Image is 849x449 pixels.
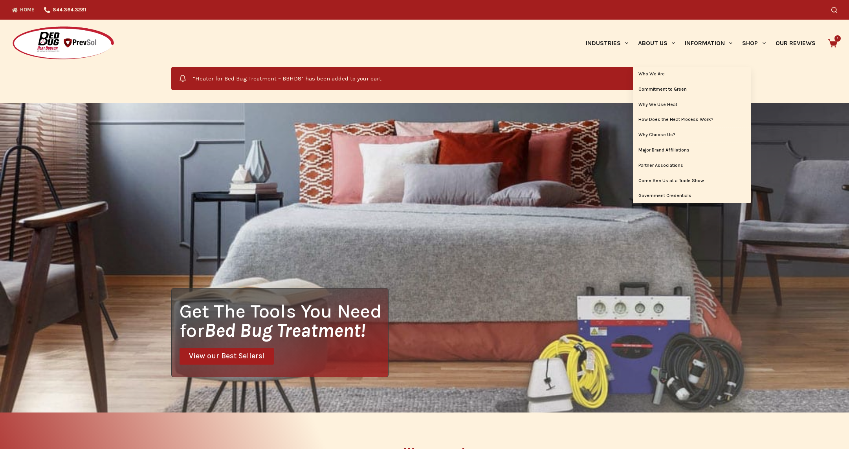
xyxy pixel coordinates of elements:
[581,20,820,67] nav: Primary
[633,97,751,112] a: Why We Use Heat
[633,112,751,127] a: How Does the Heat Process Work?
[204,319,365,341] i: Bed Bug Treatment!
[171,67,678,90] div: “Heater for Bed Bug Treatment – BBHD8” has been added to your cart.
[581,20,633,67] a: Industries
[770,20,820,67] a: Our Reviews
[831,7,837,13] button: Search
[633,20,680,67] a: About Us
[633,82,751,97] a: Commitment to Green
[189,352,264,360] span: View our Best Sellers!
[633,173,751,188] a: Come See Us at a Trade Show
[180,348,274,365] a: View our Best Sellers!
[834,35,841,42] span: 1
[633,188,751,203] a: Government Credentials
[180,301,388,340] h1: Get The Tools You Need for
[680,20,737,67] a: Information
[737,20,770,67] a: Shop
[12,26,115,61] img: Prevsol/Bed Bug Heat Doctor
[633,128,751,142] a: Why Choose Us?
[633,143,751,158] a: Major Brand Affiliations
[633,67,751,82] a: Who We Are
[633,158,751,173] a: Partner Associations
